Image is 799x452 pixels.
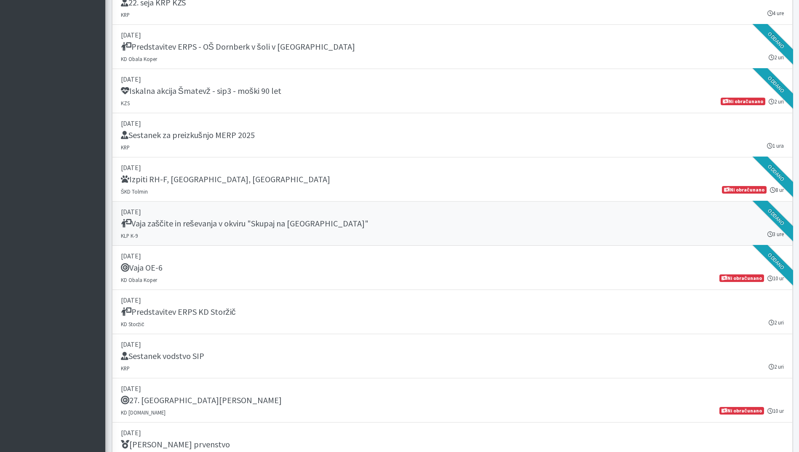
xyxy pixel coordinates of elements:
p: [DATE] [121,118,784,128]
h5: Sestanek za preizkušnjo MERP 2025 [121,130,255,140]
small: KRP [121,365,130,372]
small: KD Obala Koper [121,277,157,283]
small: ŠKD Tolmin [121,188,148,195]
small: KLP K-9 [121,232,138,239]
p: [DATE] [121,383,784,394]
a: [DATE] Iskalna akcija Šmatevž - sip3 - moški 90 let KZS 2 uri Ni obračunano Oddano [112,69,793,113]
p: [DATE] [121,295,784,305]
span: Ni obračunano [721,98,765,105]
p: [DATE] [121,339,784,349]
a: [DATE] Predstavitev ERPS KD Storžič KD Storžič 2 uri [112,290,793,334]
small: KD Storžič [121,321,144,327]
a: [DATE] Predstavitev ERPS - OŠ Dornberk v šoli v [GEOGRAPHIC_DATA] KD Obala Koper 2 uri Oddano [112,25,793,69]
small: 1 ura [767,142,784,150]
h5: Iskalna akcija Šmatevž - sip3 - moški 90 let [121,86,281,96]
a: [DATE] Sestanek vodstvo SIP KRP 2 uri [112,334,793,378]
p: [DATE] [121,428,784,438]
h5: Predstavitev ERPS KD Storžič [121,307,236,317]
small: KZS [121,100,130,106]
a: [DATE] Vaja zaščite in reševanja v okviru "Skupaj na [GEOGRAPHIC_DATA]" KLP K-9 3 ure Oddano [112,202,793,246]
a: [DATE] 27. [GEOGRAPHIC_DATA][PERSON_NAME] KD [DOMAIN_NAME] 10 ur Ni obračunano [112,378,793,423]
h5: Vaja OE-6 [121,263,163,273]
small: 4 ure [767,9,784,17]
small: 2 uri [769,363,784,371]
span: Ni obračunano [722,186,766,194]
p: [DATE] [121,162,784,173]
small: 10 ur [767,407,784,415]
h5: [PERSON_NAME] prvenstvo [121,439,230,449]
h5: Vaja zaščite in reševanja v okviru "Skupaj na [GEOGRAPHIC_DATA]" [121,218,369,229]
p: [DATE] [121,30,784,40]
span: Ni obračunano [719,407,764,415]
a: [DATE] Izpiti RH-F, [GEOGRAPHIC_DATA], [GEOGRAPHIC_DATA] ŠKD Tolmin 8 ur Ni obračunano Oddano [112,157,793,202]
a: [DATE] Vaja OE-6 KD Obala Koper 10 ur Ni obračunano Oddano [112,246,793,290]
a: [DATE] Sestanek za preizkušnjo MERP 2025 KRP 1 ura [112,113,793,157]
small: KD [DOMAIN_NAME] [121,409,166,416]
span: Ni obračunano [719,274,764,282]
small: KD Obala Koper [121,56,157,62]
h5: 27. [GEOGRAPHIC_DATA][PERSON_NAME] [121,395,282,405]
small: KRP [121,11,130,18]
h5: Sestanek vodstvo SIP [121,351,204,361]
small: KRP [121,144,130,151]
h5: Izpiti RH-F, [GEOGRAPHIC_DATA], [GEOGRAPHIC_DATA] [121,174,330,184]
p: [DATE] [121,74,784,84]
small: 2 uri [769,319,784,327]
h5: Predstavitev ERPS - OŠ Dornberk v šoli v [GEOGRAPHIC_DATA] [121,42,355,52]
p: [DATE] [121,207,784,217]
p: [DATE] [121,251,784,261]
